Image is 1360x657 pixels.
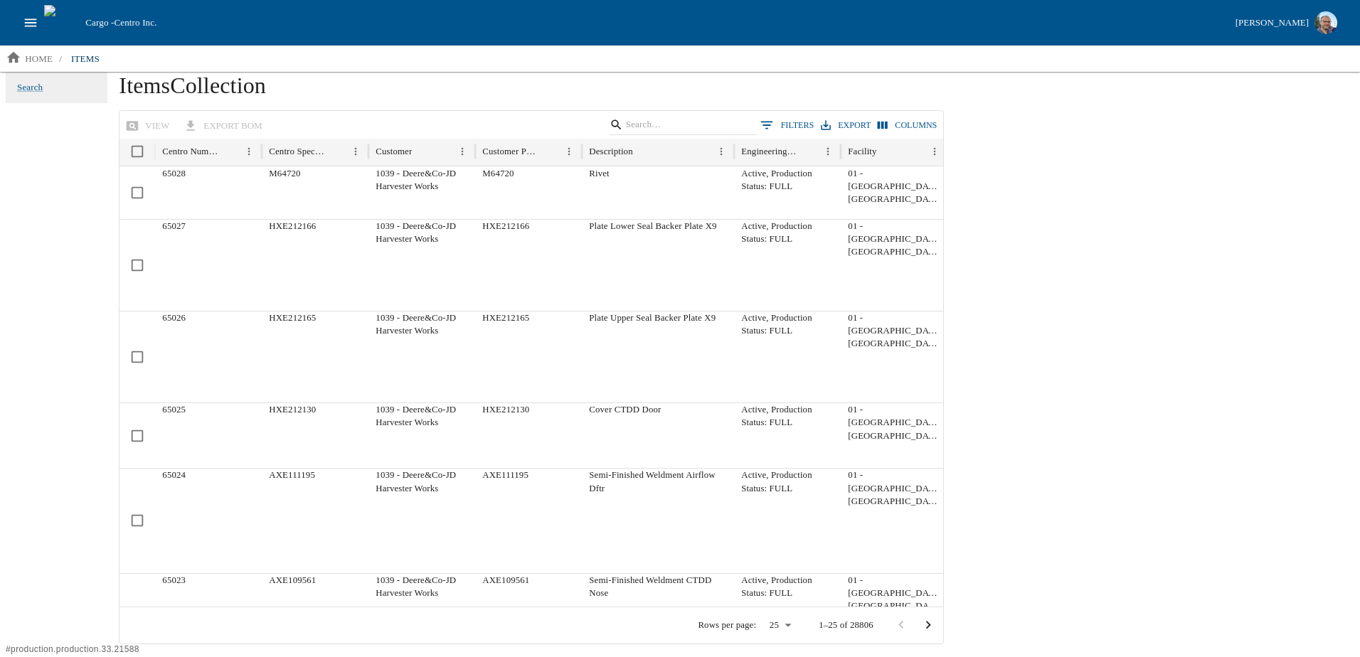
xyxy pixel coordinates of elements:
div: 1039 - Deere&Co-JD Harvester Works [368,468,475,572]
div: 01 - [GEOGRAPHIC_DATA], [GEOGRAPHIC_DATA] [841,166,947,219]
div: Centro Number [162,146,219,157]
div: AXE111195 [475,468,582,572]
div: 65028 [155,166,262,219]
div: Rivet [582,166,734,219]
div: Customer [376,146,412,157]
div: HXE212166 [262,219,368,311]
div: Semi-Finished Weldment Airflow Dftr [582,468,734,572]
div: Customer Part Number [482,146,539,157]
button: Menu [925,142,945,161]
button: Sort [878,142,898,161]
div: 01 - [GEOGRAPHIC_DATA], [GEOGRAPHIC_DATA] [841,219,947,311]
div: 1039 - Deere&Co-JD Harvester Works [368,402,475,468]
div: 65025 [155,402,262,468]
div: 65026 [155,311,262,402]
div: Plate Lower Seal Backer Plate X9 [582,219,734,311]
div: Description [589,146,632,157]
button: Export [817,115,874,136]
div: Centro Specification [269,146,326,157]
div: Active, Production Status: FULL [734,311,841,402]
div: Plate Upper Seal Backer Plate X9 [582,311,734,402]
button: Menu [240,142,259,161]
div: 01 - [GEOGRAPHIC_DATA], [GEOGRAPHIC_DATA] [841,402,947,468]
button: Show filters [757,114,817,136]
div: M64720 [262,166,368,219]
button: Sort [327,142,346,161]
div: Cargo - [80,16,1229,30]
button: Sort [541,142,560,161]
div: 01 - [GEOGRAPHIC_DATA], [GEOGRAPHIC_DATA] [841,311,947,402]
p: home [25,52,53,66]
button: Sort [413,142,432,161]
a: items [63,48,108,70]
div: Engineering Status [741,146,798,157]
div: HXE212165 [262,311,368,402]
img: Profile image [1314,11,1337,34]
div: HXE212166 [475,219,582,311]
div: 65024 [155,468,262,572]
div: [PERSON_NAME] [1236,15,1309,31]
button: open drawer [17,9,44,36]
div: 1039 - Deere&Co-JD Harvester Works [368,311,475,402]
div: M64720 [475,166,582,219]
div: Cover CTDD Door [582,402,734,468]
button: Menu [712,142,731,161]
div: HXE212130 [475,402,582,468]
button: [PERSON_NAME] [1230,7,1343,38]
h1: Collection [119,72,944,110]
div: Search [610,114,757,138]
div: 01 - [GEOGRAPHIC_DATA], [GEOGRAPHIC_DATA] [841,468,947,572]
button: Menu [560,142,579,161]
p: Rows per page: [698,619,756,631]
button: Menu [453,142,472,161]
button: Sort [634,142,654,161]
div: 65027 [155,219,262,311]
div: Active, Production Status: FULL [734,219,841,311]
div: Active, Production Status: FULL [734,468,841,572]
div: 25 [762,616,796,636]
p: 1–25 of 28806 [819,619,873,631]
button: Sort [799,142,819,161]
p: items [71,52,100,66]
div: Active, Production Status: FULL [734,402,841,468]
button: Menu [819,142,838,161]
span: Search [17,80,43,95]
div: 1039 - Deere&Co-JD Harvester Works [368,166,475,219]
div: Active, Production Status: FULL [734,166,841,219]
button: Sort [221,142,240,161]
li: / [59,52,62,66]
input: Search… [626,114,737,134]
a: Search [17,78,43,97]
button: Menu [346,142,366,161]
span: Centro Inc. [114,17,156,28]
div: 1039 - Deere&Co-JD Harvester Works [368,219,475,311]
div: Facility [848,146,876,157]
button: Go to next page [915,611,942,639]
button: Select columns [874,115,940,136]
span: Items [119,73,170,98]
div: HXE212130 [262,402,368,468]
div: AXE111195 [262,468,368,572]
div: HXE212165 [475,311,582,402]
img: cargo logo [44,5,80,41]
